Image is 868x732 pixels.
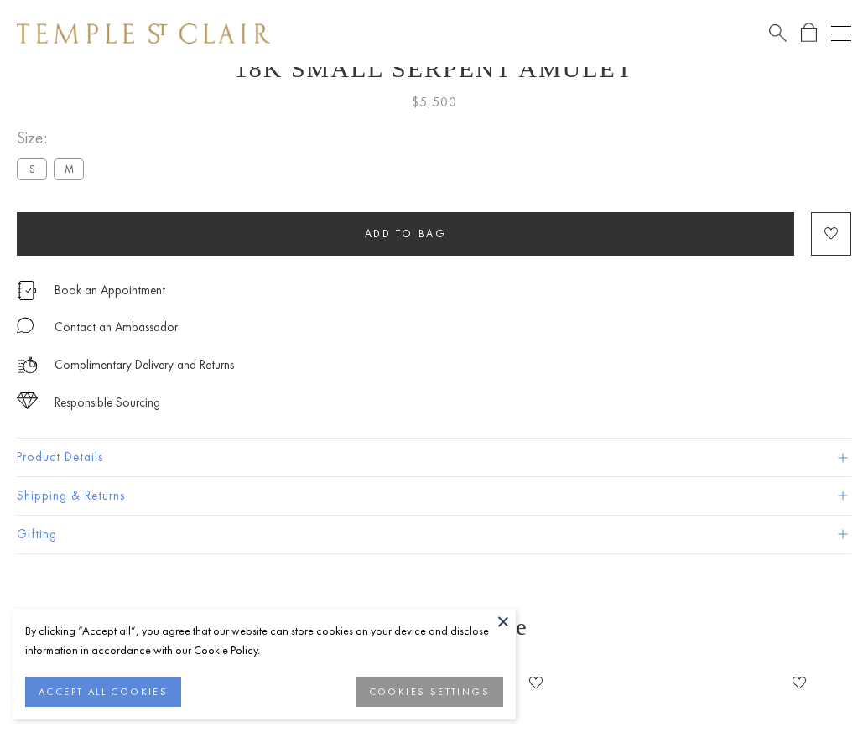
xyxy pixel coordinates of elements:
[17,124,91,152] span: Size:
[17,516,851,553] button: Gifting
[17,55,851,83] h1: 18K Small Serpent Amulet
[55,317,178,338] div: Contact an Ambassador
[17,23,270,44] img: Temple St. Clair
[17,158,47,179] label: S
[412,91,457,113] span: $5,500
[25,677,181,707] button: ACCEPT ALL COOKIES
[17,355,38,376] img: icon_delivery.svg
[365,226,447,241] span: Add to bag
[356,677,503,707] button: COOKIES SETTINGS
[831,23,851,44] button: Open navigation
[17,281,37,300] img: icon_appointment.svg
[17,212,794,256] button: Add to bag
[769,23,787,44] a: Search
[17,477,851,515] button: Shipping & Returns
[55,355,234,376] p: Complimentary Delivery and Returns
[55,392,160,413] div: Responsible Sourcing
[54,158,84,179] label: M
[17,317,34,334] img: MessageIcon-01_2.svg
[17,392,38,409] img: icon_sourcing.svg
[17,439,851,476] button: Product Details
[55,281,165,299] a: Book an Appointment
[801,23,817,44] a: Open Shopping Bag
[25,621,503,660] div: By clicking “Accept all”, you agree that our website can store cookies on your device and disclos...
